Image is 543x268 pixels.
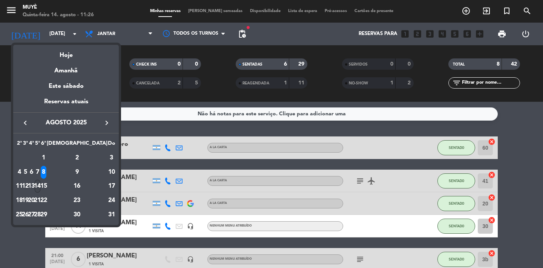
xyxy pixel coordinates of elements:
[18,118,32,128] button: keyboard_arrow_left
[17,194,22,207] div: 18
[21,118,30,127] i: keyboard_arrow_left
[28,193,34,208] td: 20 de agosto de 2025
[17,208,22,221] div: 25
[41,194,46,207] div: 22
[17,166,22,179] div: 4
[108,208,115,221] div: 31
[35,208,40,221] div: 28
[41,166,46,179] div: 8
[41,179,47,194] td: 15 de agosto de 2025
[29,180,34,193] div: 13
[13,45,119,60] div: Hoje
[29,166,34,179] div: 6
[41,193,47,208] td: 22 de agosto de 2025
[107,139,116,151] th: Domingo
[28,179,34,194] td: 13 de agosto de 2025
[28,139,34,151] th: Quarta-feira
[16,139,22,151] th: Segunda-feira
[100,118,114,128] button: keyboard_arrow_right
[41,152,46,164] div: 1
[50,208,104,221] div: 30
[34,165,40,179] td: 7 de agosto de 2025
[16,193,22,208] td: 18 de agosto de 2025
[41,151,47,165] td: 1 de agosto de 2025
[107,151,116,165] td: 3 de agosto de 2025
[41,208,47,222] td: 29 de agosto de 2025
[23,208,28,221] div: 26
[50,180,104,193] div: 16
[107,179,116,194] td: 17 de agosto de 2025
[102,118,111,127] i: keyboard_arrow_right
[16,151,41,165] td: AGO
[35,194,40,207] div: 21
[32,118,100,128] span: agosto 2025
[17,180,22,193] div: 11
[108,152,115,164] div: 3
[47,208,107,222] td: 30 de agosto de 2025
[34,208,40,222] td: 28 de agosto de 2025
[34,139,40,151] th: Quinta-feira
[41,165,47,179] td: 8 de agosto de 2025
[47,193,107,208] td: 23 de agosto de 2025
[50,166,104,179] div: 9
[28,208,34,222] td: 27 de agosto de 2025
[47,139,107,151] th: Sábado
[16,165,22,179] td: 4 de agosto de 2025
[23,194,28,207] div: 19
[47,179,107,194] td: 16 de agosto de 2025
[50,152,104,164] div: 2
[107,165,116,179] td: 10 de agosto de 2025
[35,180,40,193] div: 14
[108,194,115,207] div: 24
[22,179,28,194] td: 12 de agosto de 2025
[16,179,22,194] td: 11 de agosto de 2025
[108,166,115,179] div: 10
[13,60,119,76] div: Amanhã
[13,76,119,97] div: Este sábado
[107,193,116,208] td: 24 de agosto de 2025
[13,97,119,112] div: Reservas atuais
[23,166,28,179] div: 5
[47,151,107,165] td: 2 de agosto de 2025
[50,194,104,207] div: 23
[107,208,116,222] td: 31 de agosto de 2025
[29,208,34,221] div: 27
[47,165,107,179] td: 9 de agosto de 2025
[22,139,28,151] th: Terça-feira
[41,139,47,151] th: Sexta-feira
[23,180,28,193] div: 12
[22,208,28,222] td: 26 de agosto de 2025
[22,193,28,208] td: 19 de agosto de 2025
[16,208,22,222] td: 25 de agosto de 2025
[29,194,34,207] div: 20
[41,208,46,221] div: 29
[28,165,34,179] td: 6 de agosto de 2025
[34,179,40,194] td: 14 de agosto de 2025
[41,180,46,193] div: 15
[35,166,40,179] div: 7
[108,180,115,193] div: 17
[22,165,28,179] td: 5 de agosto de 2025
[34,193,40,208] td: 21 de agosto de 2025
